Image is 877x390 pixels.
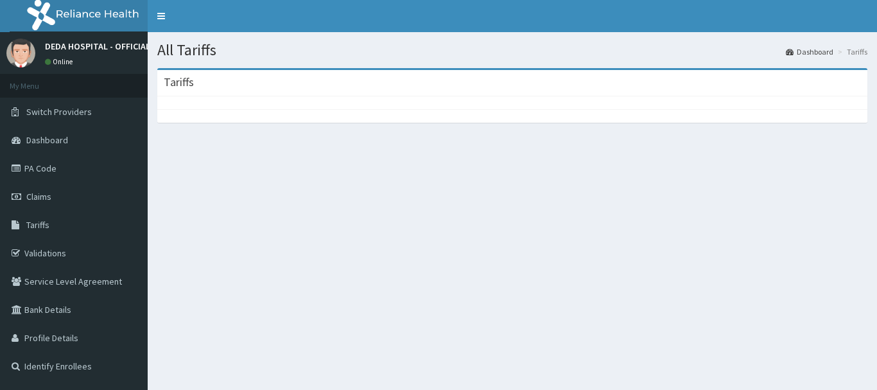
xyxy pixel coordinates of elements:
[26,106,92,118] span: Switch Providers
[26,134,68,146] span: Dashboard
[835,46,867,57] li: Tariffs
[164,76,194,88] h3: Tariffs
[26,219,49,231] span: Tariffs
[157,42,867,58] h1: All Tariffs
[786,46,833,57] a: Dashboard
[6,39,35,67] img: User Image
[26,191,51,202] span: Claims
[45,42,150,51] p: DEDA HOSPITAL - OFFICIAL
[45,57,76,66] a: Online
